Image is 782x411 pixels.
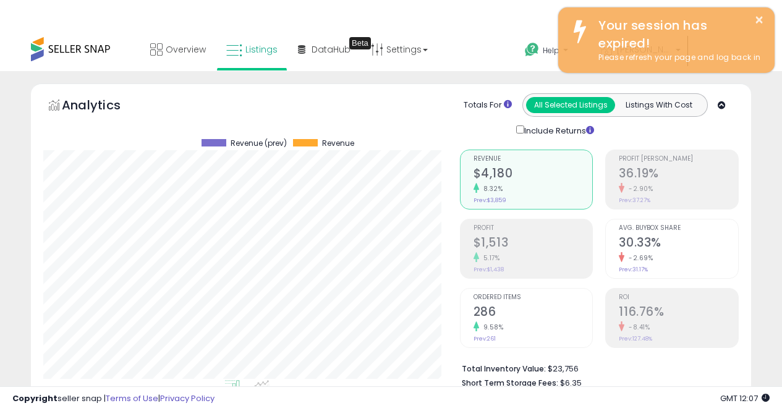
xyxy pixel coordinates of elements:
[589,52,765,64] div: Please refresh your page and log back in
[524,42,540,57] i: Get Help
[289,31,360,68] a: DataHub
[217,31,287,68] a: Listings
[614,97,703,113] button: Listings With Cost
[312,43,351,56] span: DataHub
[589,17,765,52] div: Your session has expired!
[619,156,738,163] span: Profit [PERSON_NAME]
[619,197,650,204] small: Prev: 37.27%
[474,225,593,232] span: Profit
[515,33,589,71] a: Help
[464,100,512,111] div: Totals For
[474,335,496,342] small: Prev: 261
[12,393,215,405] div: seller snap | |
[349,37,371,49] div: Tooltip anchor
[619,335,652,342] small: Prev: 127.48%
[479,184,503,193] small: 8.32%
[462,360,729,375] li: $23,756
[106,392,158,404] a: Terms of Use
[560,377,582,389] span: $6.35
[624,184,653,193] small: -2.90%
[474,197,506,204] small: Prev: $3,859
[474,156,593,163] span: Revenue
[474,235,593,252] h2: $1,513
[619,225,738,232] span: Avg. Buybox Share
[543,45,559,56] span: Help
[720,392,770,404] span: 2025-09-11 12:07 GMT
[474,266,504,273] small: Prev: $1,438
[619,235,738,252] h2: 30.33%
[166,43,206,56] span: Overview
[474,294,593,301] span: Ordered Items
[231,139,287,148] span: Revenue (prev)
[362,31,437,68] a: Settings
[245,43,278,56] span: Listings
[479,323,504,332] small: 9.58%
[526,97,615,113] button: All Selected Listings
[479,253,500,263] small: 5.17%
[462,378,558,388] b: Short Term Storage Fees:
[322,139,354,148] span: Revenue
[474,305,593,321] h2: 286
[624,253,653,263] small: -2.69%
[141,31,215,68] a: Overview
[624,323,650,332] small: -8.41%
[474,166,593,183] h2: $4,180
[619,166,738,183] h2: 36.19%
[619,305,738,321] h2: 116.76%
[507,123,609,137] div: Include Returns
[62,96,145,117] h5: Analytics
[12,392,57,404] strong: Copyright
[619,266,648,273] small: Prev: 31.17%
[462,363,546,374] b: Total Inventory Value:
[619,294,738,301] span: ROI
[160,392,215,404] a: Privacy Policy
